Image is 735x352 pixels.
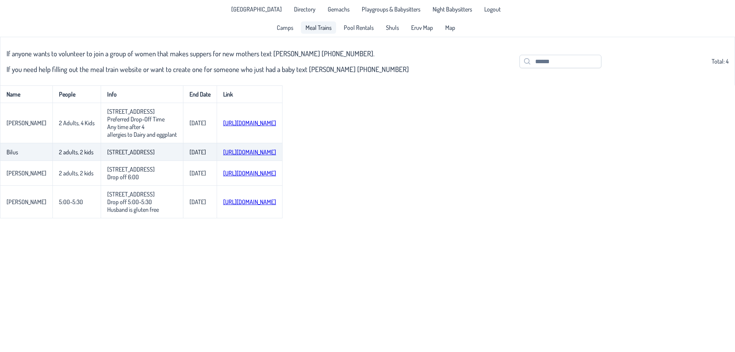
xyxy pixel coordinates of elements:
[328,6,350,12] span: Gemachs
[7,49,409,58] h3: If anyone wants to volunteer to join a group of women that makes suppers for new mothers text [PE...
[183,85,217,103] th: End Date
[484,6,501,12] span: Logout
[107,148,155,156] p-celleditor: [STREET_ADDRESS]
[59,148,93,156] p-celleditor: 2 adults, 2 kids
[272,21,298,34] a: Camps
[107,190,159,213] p-celleditor: [STREET_ADDRESS] Drop off 5:00-5:30 Husband is gluten free
[189,119,206,127] p-celleditor: [DATE]
[227,3,286,15] a: [GEOGRAPHIC_DATA]
[7,119,46,127] p-celleditor: [PERSON_NAME]
[381,21,403,34] a: Shuls
[428,3,477,15] a: Night Babysitters
[217,85,283,103] th: Link
[289,3,320,15] a: Directory
[223,198,276,206] a: [URL][DOMAIN_NAME]
[107,108,177,138] p-celleditor: [STREET_ADDRESS] Preferred Drop-Off Time Any time after 4 allergies to Dairy and eggplant
[344,25,374,31] span: Pool Rentals
[480,3,505,15] li: Logout
[386,25,399,31] span: Shuls
[107,165,155,181] p-celleditor: [STREET_ADDRESS] Drop off 6:00
[7,198,46,206] p-celleditor: [PERSON_NAME]
[7,169,46,177] p-celleditor: [PERSON_NAME]
[227,3,286,15] li: Pine Lake Park
[339,21,378,34] a: Pool Rentals
[441,21,460,34] a: Map
[305,25,332,31] span: Meal Trains
[7,148,18,156] p-celleditor: Bilus
[52,85,101,103] th: People
[223,169,276,177] a: [URL][DOMAIN_NAME]
[294,6,315,12] span: Directory
[223,119,276,127] a: [URL][DOMAIN_NAME]
[357,3,425,15] a: Playgroups & Babysitters
[223,148,276,156] a: [URL][DOMAIN_NAME]
[323,3,354,15] a: Gemachs
[445,25,455,31] span: Map
[433,6,472,12] span: Night Babysitters
[59,119,95,127] p-celleditor: 2 Adults, 4 Kids
[7,65,409,74] h3: If you need help filling out the meal train website or want to create one for someone who just ha...
[7,42,728,81] div: Total: 4
[189,148,206,156] p-celleditor: [DATE]
[231,6,282,12] span: [GEOGRAPHIC_DATA]
[277,25,293,31] span: Camps
[301,21,336,34] a: Meal Trains
[411,25,433,31] span: Eruv Map
[59,169,93,177] p-celleditor: 2 adults, 2 kids
[362,6,420,12] span: Playgroups & Babysitters
[189,169,206,177] p-celleditor: [DATE]
[101,85,183,103] th: Info
[189,198,206,206] p-celleditor: [DATE]
[407,21,438,34] a: Eruv Map
[59,198,83,206] p-celleditor: 5:00-5:30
